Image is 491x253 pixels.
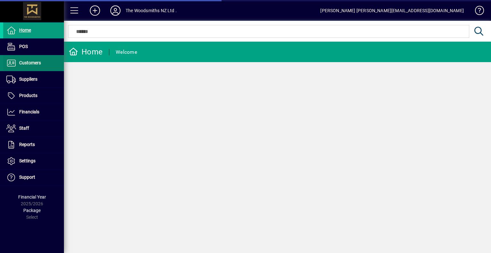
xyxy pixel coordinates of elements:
a: Financials [3,104,64,120]
a: POS [3,39,64,55]
span: Products [19,93,37,98]
span: Financial Year [18,194,46,200]
div: The Woodsmiths NZ Ltd . [126,5,177,16]
button: Profile [105,5,126,16]
span: Home [19,28,31,33]
a: Reports [3,137,64,153]
a: Suppliers [3,71,64,87]
a: Settings [3,153,64,169]
span: Settings [19,158,35,163]
span: Staff [19,126,29,131]
span: Suppliers [19,77,37,82]
a: Customers [3,55,64,71]
div: Home [69,47,103,57]
div: [PERSON_NAME] [PERSON_NAME][EMAIL_ADDRESS][DOMAIN_NAME] [320,5,464,16]
a: Staff [3,120,64,136]
a: Knowledge Base [470,1,483,22]
button: Add [85,5,105,16]
span: Package [23,208,41,213]
span: Support [19,175,35,180]
a: Products [3,88,64,104]
span: Financials [19,109,39,114]
a: Support [3,169,64,185]
span: Customers [19,60,41,65]
span: POS [19,44,28,49]
div: Welcome [116,47,137,57]
span: Reports [19,142,35,147]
